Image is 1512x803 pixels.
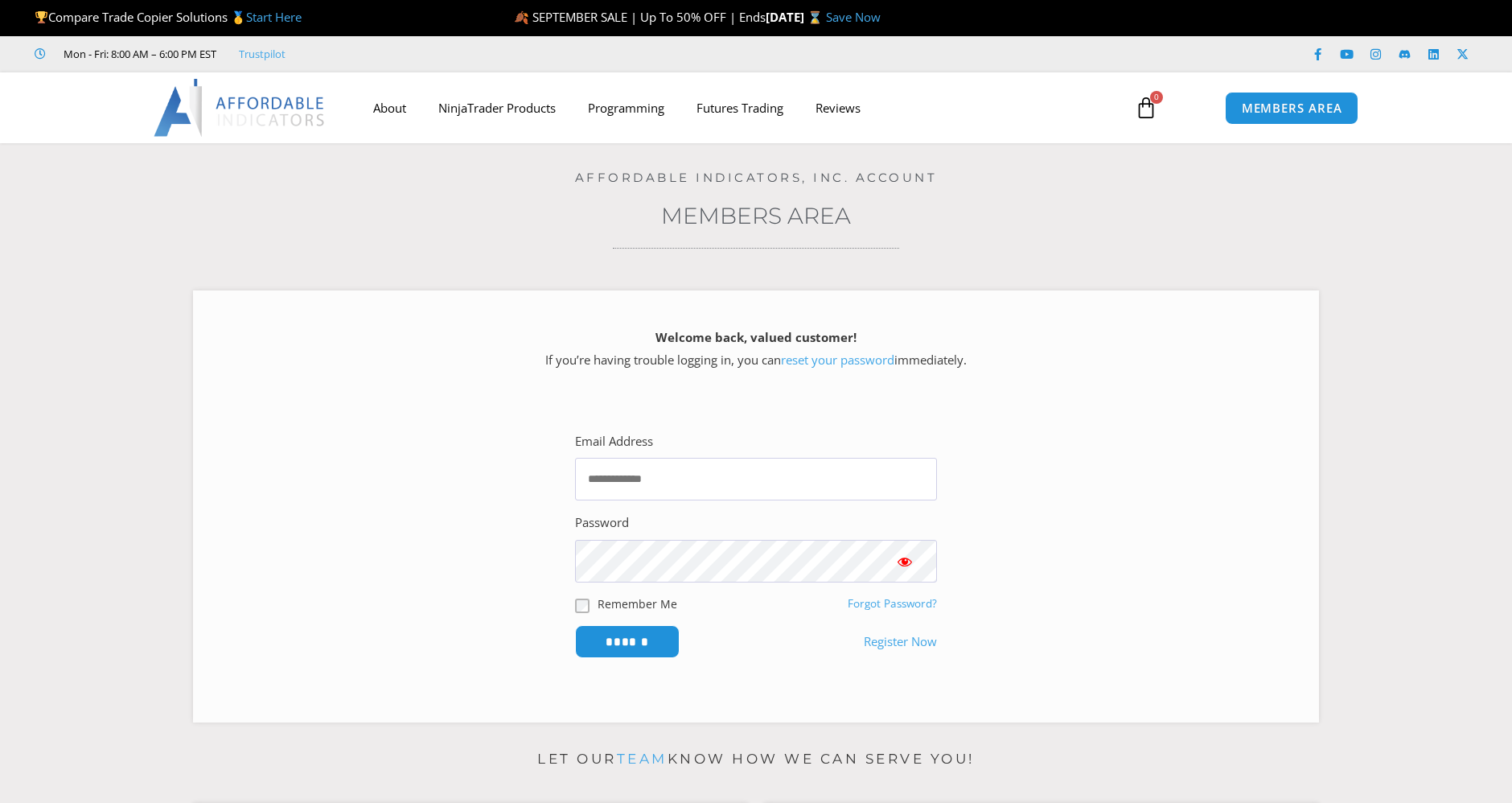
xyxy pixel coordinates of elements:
nav: Menu [357,89,1116,126]
strong: Welcome back, valued customer! [655,329,857,345]
a: Trustpilot [239,44,286,64]
button: Show password [873,540,937,583]
a: MEMBERS AREA [1225,92,1359,125]
p: Let our know how we can serve you! [193,747,1319,772]
span: Mon - Fri: 8:00 AM – 6:00 PM EST [60,44,216,64]
strong: [DATE] ⌛ [766,9,826,25]
span: 🍂 SEPTEMBER SALE | Up To 50% OFF | Ends [514,9,766,25]
a: Forgot Password? [848,596,937,611]
a: Futures Trading [680,89,799,126]
p: If you’re having trouble logging in, you can immediately. [221,327,1291,372]
a: 0 [1111,84,1181,131]
a: About [357,89,422,126]
a: Members Area [661,202,851,229]
a: Save Now [826,9,881,25]
span: Compare Trade Copier Solutions 🥇 [35,9,302,25]
a: Start Here [246,9,302,25]
img: 🏆 [35,11,47,23]
span: MEMBERS AREA [1242,102,1342,114]
img: LogoAI | Affordable Indicators – NinjaTrader [154,79,327,137]
a: Programming [572,89,680,126]
a: Register Now [864,631,937,653]
label: Password [575,512,629,534]
label: Email Address [575,430,653,453]
a: team [617,751,668,767]
a: NinjaTrader Products [422,89,572,126]
a: reset your password [781,352,894,368]
span: 0 [1150,91,1163,104]
a: Reviews [799,89,877,126]
label: Remember Me [598,595,677,612]
a: Affordable Indicators, Inc. Account [575,170,938,185]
